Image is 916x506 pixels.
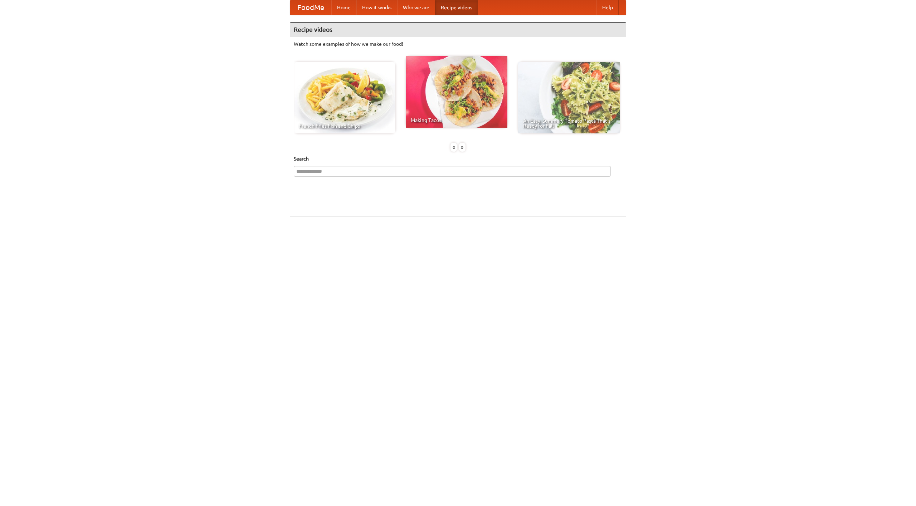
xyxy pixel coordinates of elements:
[331,0,356,15] a: Home
[450,143,457,152] div: «
[523,118,615,128] span: An Easy, Summery Tomato Pasta That's Ready for Fall
[294,40,622,48] p: Watch some examples of how we make our food!
[294,155,622,162] h5: Search
[397,0,435,15] a: Who we are
[290,0,331,15] a: FoodMe
[356,0,397,15] a: How it works
[299,123,390,128] span: French Fries Fish and Chips
[518,62,620,133] a: An Easy, Summery Tomato Pasta That's Ready for Fall
[290,23,626,37] h4: Recipe videos
[596,0,619,15] a: Help
[459,143,466,152] div: »
[294,62,395,133] a: French Fries Fish and Chips
[411,118,502,123] span: Making Tacos
[435,0,478,15] a: Recipe videos
[406,56,507,128] a: Making Tacos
